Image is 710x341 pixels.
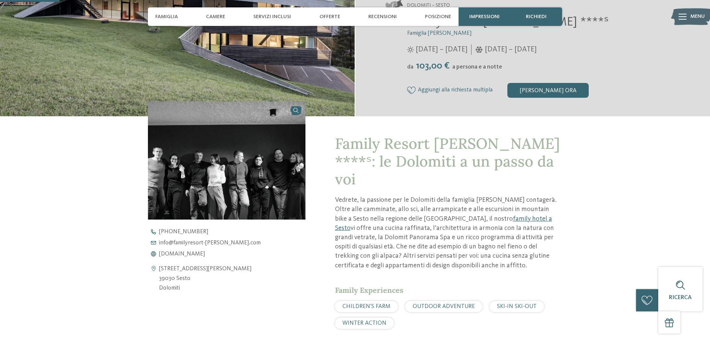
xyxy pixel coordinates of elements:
a: [PHONE_NUMBER] [148,229,318,235]
i: Orari d'apertura inverno [475,46,483,53]
span: CHILDREN’S FARM [342,304,390,310]
address: [STREET_ADDRESS][PERSON_NAME] 39030 Sesto Dolomiti [159,264,251,293]
span: Servizi inclusi [253,14,291,20]
span: Family Resort [PERSON_NAME] ****ˢ [407,16,609,29]
span: OUTDOOR ADVENTURE [413,304,475,310]
span: Dolomiti – Sesto [407,2,450,9]
i: Orari d'apertura estate [407,46,414,53]
span: 103,00 € [414,61,452,71]
span: Aggiungi alla richiesta multipla [418,87,493,94]
a: info@familyresort-[PERSON_NAME].com [148,240,318,246]
span: [DATE] – [DATE] [485,44,537,55]
span: [DATE] – [DATE] [416,44,467,55]
span: Impressioni [469,14,500,20]
span: [DOMAIN_NAME] [159,251,205,257]
span: Ricerca [669,295,692,301]
span: WINTER ACTION [342,320,386,326]
span: Camere [206,14,225,20]
p: Vedrete, la passione per le Dolomiti della famiglia [PERSON_NAME] contagerà. Oltre alle camminate... [335,195,562,270]
span: Famiglia [155,14,178,20]
span: Recensioni [368,14,397,20]
span: info@ familyresort-[PERSON_NAME]. com [159,240,261,246]
span: Offerte [319,14,340,20]
span: Famiglia [PERSON_NAME] [407,30,471,36]
span: richiedi [526,14,547,20]
span: da [407,64,413,70]
span: Family Experiences [335,285,403,295]
img: Il nostro family hotel a Sesto, il vostro rifugio sulle Dolomiti. [148,101,305,220]
span: [PHONE_NUMBER] [159,229,208,235]
span: SKI-IN SKI-OUT [497,304,537,310]
span: Family Resort [PERSON_NAME] ****ˢ: le Dolomiti a un passo da voi [335,134,560,188]
span: Posizione [425,14,451,20]
a: family hotel a Sesto [335,215,552,231]
a: [DOMAIN_NAME] [148,251,318,257]
span: a persona e a notte [452,64,502,70]
div: [PERSON_NAME] ora [507,83,589,98]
